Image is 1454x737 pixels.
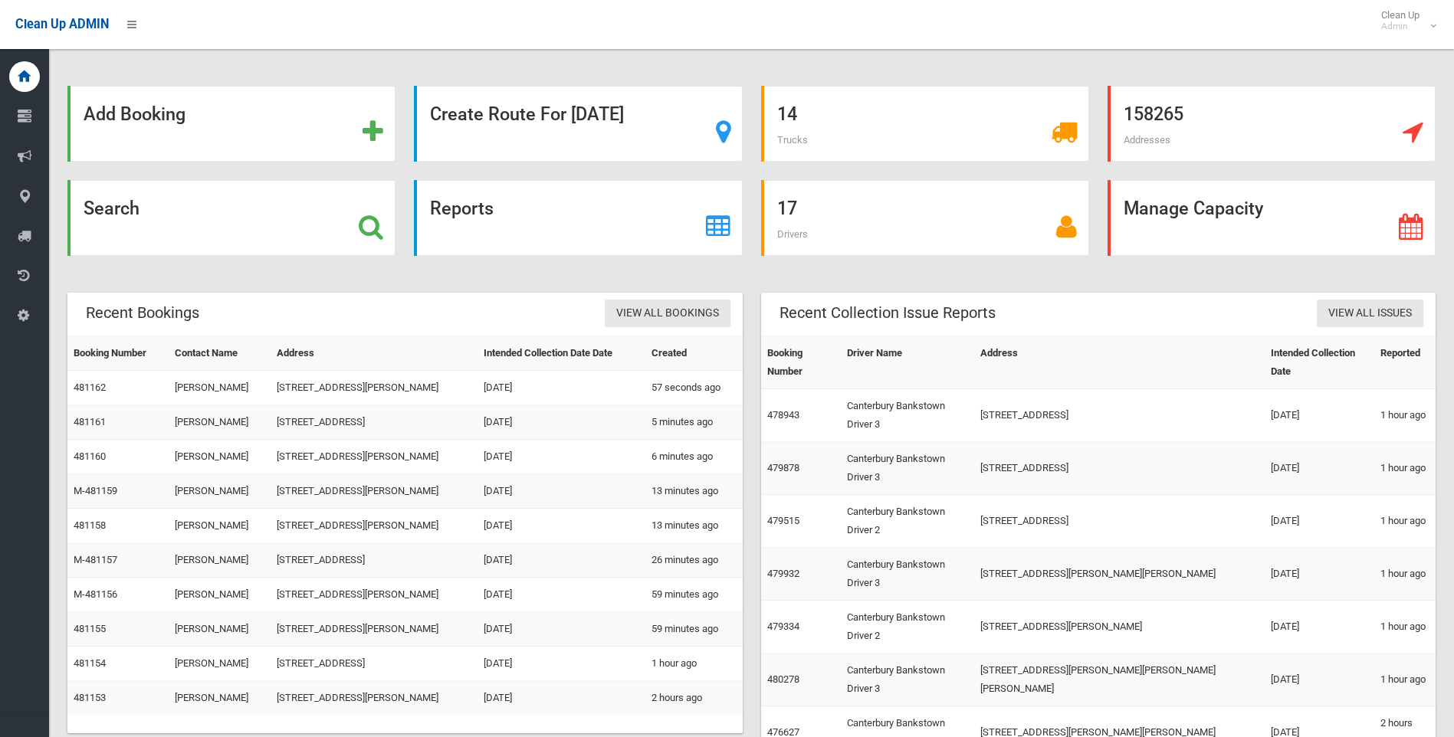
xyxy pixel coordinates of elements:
[271,578,478,612] td: [STREET_ADDRESS][PERSON_NAME]
[74,382,106,393] a: 481162
[74,450,106,462] a: 481160
[478,336,645,371] th: Intended Collection Date Date
[777,134,808,146] span: Trucks
[169,543,271,578] td: [PERSON_NAME]
[645,440,742,474] td: 6 minutes ago
[767,515,799,526] a: 479515
[169,336,271,371] th: Contact Name
[169,474,271,509] td: [PERSON_NAME]
[67,180,396,256] a: Search
[74,485,117,496] a: M-481159
[761,298,1014,328] header: Recent Collection Issue Reports
[430,103,624,125] strong: Create Route For [DATE]
[271,681,478,716] td: [STREET_ADDRESS][PERSON_NAME]
[1108,86,1436,162] a: 158265 Addresses
[1374,389,1436,442] td: 1 hour ago
[478,543,645,578] td: [DATE]
[1265,389,1374,442] td: [DATE]
[777,103,797,125] strong: 14
[645,612,742,647] td: 59 minutes ago
[1124,103,1183,125] strong: 158265
[645,405,742,440] td: 5 minutes ago
[74,657,106,669] a: 481154
[645,509,742,543] td: 13 minutes ago
[1374,9,1435,32] span: Clean Up
[169,647,271,681] td: [PERSON_NAME]
[271,543,478,578] td: [STREET_ADDRESS]
[74,416,106,427] a: 481161
[605,300,730,328] a: View All Bookings
[478,578,645,612] td: [DATE]
[271,336,478,371] th: Address
[974,442,1264,495] td: [STREET_ADDRESS]
[1108,180,1436,256] a: Manage Capacity
[169,612,271,647] td: [PERSON_NAME]
[761,336,841,389] th: Booking Number
[1381,21,1420,32] small: Admin
[645,681,742,716] td: 2 hours ago
[1374,336,1436,389] th: Reported
[169,371,271,405] td: [PERSON_NAME]
[74,692,106,703] a: 481153
[271,612,478,647] td: [STREET_ADDRESS][PERSON_NAME]
[645,578,742,612] td: 59 minutes ago
[777,228,808,240] span: Drivers
[841,442,975,495] td: Canterbury Bankstown Driver 3
[478,647,645,681] td: [DATE]
[645,647,742,681] td: 1 hour ago
[1374,442,1436,495] td: 1 hour ago
[841,336,975,389] th: Driver Name
[169,509,271,543] td: [PERSON_NAME]
[1374,653,1436,706] td: 1 hour ago
[67,86,396,162] a: Add Booking
[974,548,1264,601] td: [STREET_ADDRESS][PERSON_NAME][PERSON_NAME]
[767,462,799,473] a: 479878
[1265,653,1374,706] td: [DATE]
[841,389,975,442] td: Canterbury Bankstown Driver 3
[645,336,742,371] th: Created
[767,621,799,632] a: 479334
[15,17,109,31] span: Clean Up ADMIN
[1374,548,1436,601] td: 1 hour ago
[271,405,478,440] td: [STREET_ADDRESS]
[271,440,478,474] td: [STREET_ADDRESS][PERSON_NAME]
[169,405,271,440] td: [PERSON_NAME]
[974,653,1264,706] td: [STREET_ADDRESS][PERSON_NAME][PERSON_NAME][PERSON_NAME]
[74,519,106,531] a: 481158
[841,601,975,653] td: Canterbury Bankstown Driver 2
[67,336,169,371] th: Booking Number
[645,474,742,509] td: 13 minutes ago
[974,336,1264,389] th: Address
[777,198,797,219] strong: 17
[478,509,645,543] td: [DATE]
[645,371,742,405] td: 57 seconds ago
[841,653,975,706] td: Canterbury Bankstown Driver 3
[767,409,799,421] a: 478943
[414,86,742,162] a: Create Route For [DATE]
[1374,601,1436,653] td: 1 hour ago
[1265,548,1374,601] td: [DATE]
[84,198,139,219] strong: Search
[1265,601,1374,653] td: [DATE]
[169,440,271,474] td: [PERSON_NAME]
[74,623,106,634] a: 481155
[974,601,1264,653] td: [STREET_ADDRESS][PERSON_NAME]
[478,474,645,509] td: [DATE]
[271,647,478,681] td: [STREET_ADDRESS]
[414,180,742,256] a: Reports
[478,405,645,440] td: [DATE]
[1265,336,1374,389] th: Intended Collection Date
[67,298,218,328] header: Recent Bookings
[841,495,975,548] td: Canterbury Bankstown Driver 2
[841,548,975,601] td: Canterbury Bankstown Driver 3
[1124,134,1170,146] span: Addresses
[74,588,117,600] a: M-481156
[1265,442,1374,495] td: [DATE]
[974,495,1264,548] td: [STREET_ADDRESS]
[271,474,478,509] td: [STREET_ADDRESS][PERSON_NAME]
[974,389,1264,442] td: [STREET_ADDRESS]
[1124,198,1263,219] strong: Manage Capacity
[271,509,478,543] td: [STREET_ADDRESS][PERSON_NAME]
[767,568,799,579] a: 479932
[1317,300,1423,328] a: View All Issues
